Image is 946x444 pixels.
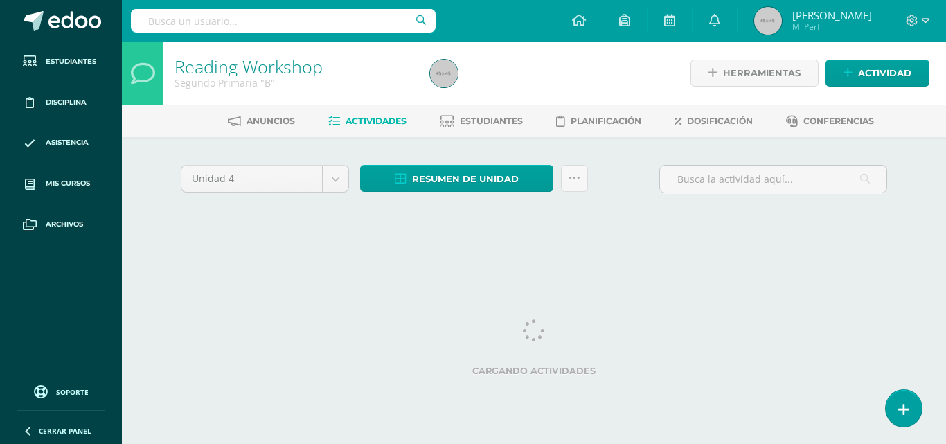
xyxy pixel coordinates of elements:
span: Resumen de unidad [412,166,519,192]
span: Asistencia [46,137,89,148]
a: Soporte [17,382,105,400]
h1: Reading Workshop [175,57,413,76]
span: Herramientas [723,60,801,86]
div: Segundo Primaria 'B' [175,76,413,89]
span: Actividad [858,60,911,86]
a: Herramientas [690,60,819,87]
a: Resumen de unidad [360,165,553,192]
span: Conferencias [803,116,874,126]
span: Cerrar panel [39,426,91,436]
a: Estudiantes [440,110,523,132]
a: Disciplina [11,82,111,123]
img: 45x45 [430,60,458,87]
a: Dosificación [675,110,753,132]
input: Busca la actividad aquí... [660,166,886,193]
span: Actividades [346,116,407,126]
a: Mis cursos [11,163,111,204]
span: Unidad 4 [192,166,312,192]
span: Mi Perfil [792,21,872,33]
span: Planificación [571,116,641,126]
a: Unidad 4 [181,166,348,192]
input: Busca un usuario... [131,9,436,33]
a: Archivos [11,204,111,245]
a: Actividad [825,60,929,87]
label: Cargando actividades [181,366,887,376]
span: Archivos [46,219,83,230]
a: Actividades [328,110,407,132]
span: Dosificación [687,116,753,126]
span: Soporte [56,387,89,397]
a: Asistencia [11,123,111,164]
a: Anuncios [228,110,295,132]
a: Conferencias [786,110,874,132]
span: Estudiantes [46,56,96,67]
span: Anuncios [247,116,295,126]
span: Estudiantes [460,116,523,126]
span: Disciplina [46,97,87,108]
a: Estudiantes [11,42,111,82]
a: Planificación [556,110,641,132]
span: Mis cursos [46,178,90,189]
a: Reading Workshop [175,55,323,78]
span: [PERSON_NAME] [792,8,872,22]
img: 45x45 [754,7,782,35]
